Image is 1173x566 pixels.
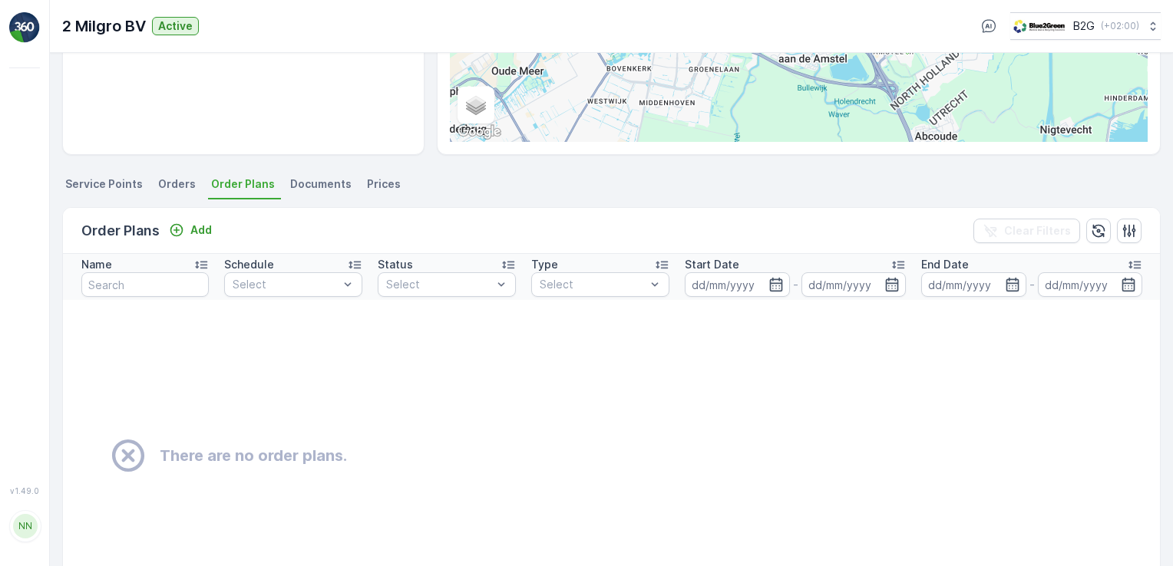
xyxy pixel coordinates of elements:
[386,277,492,292] p: Select
[13,514,38,538] div: NN
[160,444,347,467] h2: There are no order plans.
[81,220,160,242] p: Order Plans
[158,176,196,192] span: Orders
[685,272,790,297] input: dd/mm/yyyy
[81,257,112,272] p: Name
[81,272,209,297] input: Search
[531,257,558,272] p: Type
[65,176,143,192] span: Service Points
[921,272,1026,297] input: dd/mm/yyyy
[801,272,907,297] input: dd/mm/yyyy
[685,257,739,272] p: Start Date
[378,257,413,272] p: Status
[367,176,401,192] span: Prices
[540,277,646,292] p: Select
[1010,18,1067,35] img: B2G.png
[921,257,969,272] p: End Date
[290,176,352,192] span: Documents
[454,122,504,142] a: Open this area in Google Maps (opens a new window)
[233,277,339,292] p: Select
[973,219,1080,243] button: Clear Filters
[1038,272,1143,297] input: dd/mm/yyyy
[1073,18,1095,34] p: B2G
[163,221,218,239] button: Add
[224,257,274,272] p: Schedule
[1101,20,1139,32] p: ( +02:00 )
[793,275,798,294] p: -
[152,17,199,35] button: Active
[1029,275,1035,294] p: -
[454,122,504,142] img: Google
[9,499,40,554] button: NN
[1004,223,1071,239] p: Clear Filters
[459,88,493,122] a: Layers
[158,18,193,34] p: Active
[9,486,40,495] span: v 1.49.0
[1010,12,1161,40] button: B2G(+02:00)
[190,222,212,238] p: Add
[211,176,275,192] span: Order Plans
[9,12,40,43] img: logo
[62,15,146,38] p: 2 Milgro BV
